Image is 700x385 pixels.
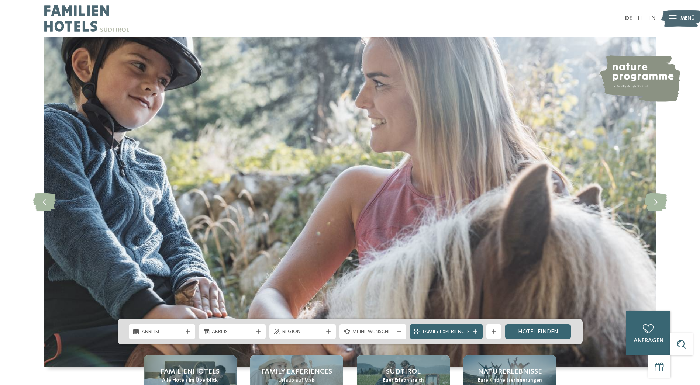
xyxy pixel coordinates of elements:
[626,311,670,355] a: anfragen
[423,328,470,336] span: Family Experiences
[162,377,218,384] span: Alle Hotels im Überblick
[505,324,572,339] a: Hotel finden
[44,37,656,367] img: Familienhotels Südtirol: The happy family places
[142,328,183,336] span: Anreise
[634,338,663,344] span: anfragen
[161,367,220,377] span: Familienhotels
[278,377,315,384] span: Urlaub auf Maß
[212,328,253,336] span: Abreise
[599,55,680,102] img: nature programme by Familienhotels Südtirol
[680,15,695,22] span: Menü
[383,377,424,384] span: Euer Erlebnisreich
[478,377,542,384] span: Eure Kindheitserinnerungen
[478,367,542,377] span: Naturerlebnisse
[648,15,656,21] a: EN
[638,15,643,21] a: IT
[386,367,421,377] span: Südtirol
[261,367,332,377] span: Family Experiences
[282,328,323,336] span: Region
[352,328,393,336] span: Meine Wünsche
[625,15,632,21] a: DE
